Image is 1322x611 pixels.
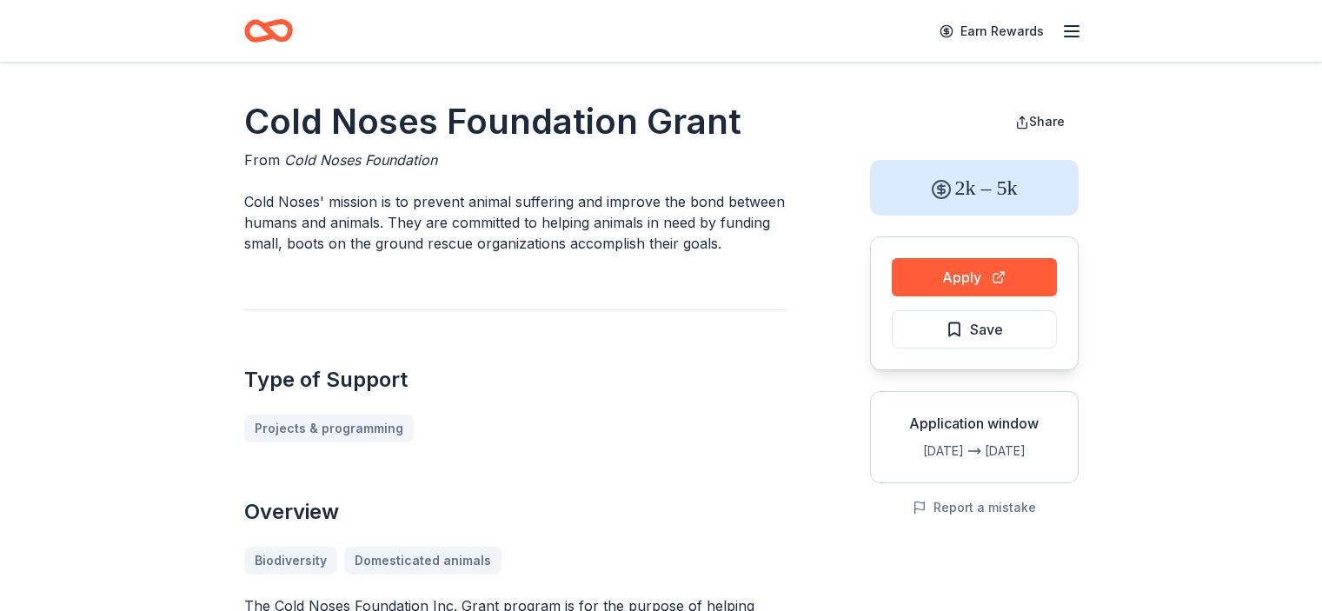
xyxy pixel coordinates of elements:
button: Report a mistake [913,497,1036,518]
div: From [244,149,787,170]
a: Home [244,10,293,51]
span: Share [1029,114,1065,129]
button: Share [1001,104,1079,139]
span: Cold Noses Foundation [284,151,437,169]
div: Application window [885,413,1064,434]
div: [DATE] [885,441,964,462]
h2: Type of Support [244,366,787,394]
p: Cold Noses' mission is to prevent animal suffering and improve the bond between humans and animal... [244,191,787,254]
h2: Overview [244,498,787,526]
h1: Cold Noses Foundation Grant [244,97,787,146]
button: Apply [892,258,1057,296]
div: [DATE] [985,441,1064,462]
div: 2k – 5k [870,160,1079,216]
span: Save [970,318,1003,341]
a: Earn Rewards [929,16,1054,47]
button: Save [892,310,1057,349]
